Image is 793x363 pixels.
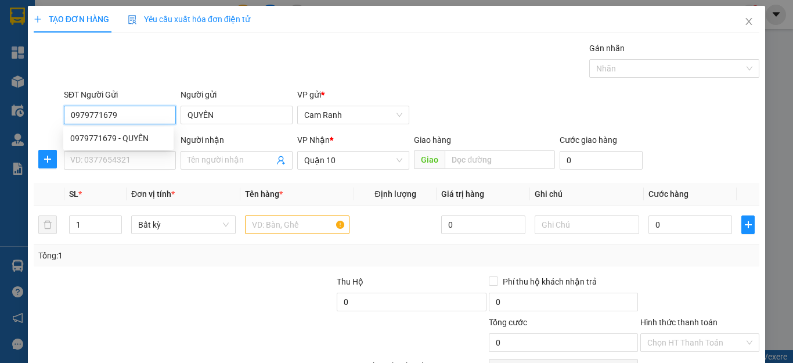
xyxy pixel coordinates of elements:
span: Giá trị hàng [441,189,484,199]
span: VP Nhận [297,135,330,145]
input: 0 [441,215,525,234]
button: plus [38,150,57,168]
input: VD: Bàn, Ghế [245,215,349,234]
span: Tổng cước [489,318,527,327]
input: Cước giao hàng [560,151,643,170]
span: TẠO ĐƠN HÀNG [34,15,109,24]
span: SL [69,189,78,199]
span: Bất kỳ [138,216,229,233]
span: Cước hàng [648,189,689,199]
img: icon [128,15,137,24]
button: delete [38,215,57,234]
label: Gán nhãn [589,44,625,53]
span: Yêu cầu xuất hóa đơn điện tử [128,15,250,24]
div: Người nhận [181,134,293,146]
label: Hình thức thanh toán [640,318,718,327]
button: Close [733,6,765,38]
label: Cước giao hàng [560,135,617,145]
span: Cam Ranh [304,106,402,124]
span: Giao [414,150,445,169]
span: close [744,17,754,26]
span: Tên hàng [245,189,283,199]
div: Người gửi [181,88,293,101]
div: 0979771679 - QUYÊN [63,129,174,148]
span: Định lượng [374,189,416,199]
div: VP gửi [297,88,409,101]
button: plus [741,215,755,234]
span: plus [34,15,42,23]
span: Phí thu hộ khách nhận trả [498,275,601,288]
input: Ghi Chú [535,215,639,234]
span: plus [39,154,56,164]
div: Tổng: 1 [38,249,307,262]
span: plus [742,220,754,229]
div: SĐT Người Gửi [64,88,176,101]
span: Quận 10 [304,152,402,169]
span: Giao hàng [414,135,451,145]
span: Đơn vị tính [131,189,175,199]
th: Ghi chú [530,183,644,206]
span: Thu Hộ [337,277,363,286]
input: Dọc đường [445,150,555,169]
div: 0979771679 - QUYÊN [70,132,167,145]
span: user-add [276,156,286,165]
